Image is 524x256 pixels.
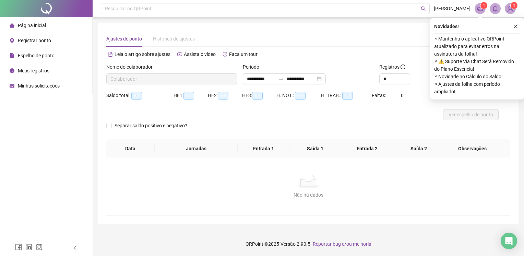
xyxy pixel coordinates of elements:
span: file [10,53,14,58]
span: ⚬ Novidade no Cálculo do Saldo! [434,73,520,80]
span: ⚬ Ajustes da folha com período ampliado! [434,80,520,95]
span: --:-- [252,92,263,100]
span: --:-- [295,92,306,100]
span: bell [492,5,498,12]
footer: QRPoint © 2025 - 2.90.5 - [93,232,524,256]
span: Registros [379,63,405,71]
span: Novidades ! [434,23,459,30]
div: HE 1: [174,92,208,100]
span: facebook [15,244,22,251]
span: Reportar bug e/ou melhoria [313,241,371,247]
span: linkedin [25,244,32,251]
span: Histórico de ajustes [153,36,195,42]
span: --:-- [183,92,194,100]
span: search [421,6,426,11]
span: ⚬ Mantenha o aplicativo QRPoint atualizado para evitar erros na assinatura da folha! [434,35,520,58]
span: home [10,23,14,28]
span: Minhas solicitações [18,83,60,89]
span: close [513,24,518,29]
span: instagram [36,244,43,251]
span: Espelho de ponto [18,53,55,58]
div: HE 3: [242,92,276,100]
span: --:-- [131,92,142,100]
th: Jornadas [155,139,238,158]
span: clock-circle [10,68,14,73]
span: Faltas: [372,93,387,98]
span: environment [10,38,14,43]
span: Versão [281,241,296,247]
div: HE 2: [208,92,242,100]
span: to [278,76,284,82]
div: Não há dados [115,191,502,199]
span: --:-- [218,92,228,100]
div: Saldo total: [106,92,174,100]
span: --:-- [342,92,353,100]
span: ⚬ ⚠️ Suporte Via Chat Será Removido do Plano Essencial [434,58,520,73]
span: youtube [177,52,182,57]
span: swap-right [278,76,284,82]
span: Meus registros [18,68,49,73]
span: schedule [10,83,14,88]
th: Data [106,139,155,158]
span: left [73,245,78,250]
span: Separar saldo positivo e negativo? [112,122,190,129]
span: 1 [483,3,485,8]
span: Faça um tour [229,51,258,57]
sup: 1 [480,2,487,9]
span: 1 [513,3,515,8]
th: Observações [439,139,505,158]
div: H. TRAB.: [321,92,371,100]
sup: Atualize o seu contato no menu Meus Dados [511,2,517,9]
th: Saída 2 [393,139,445,158]
span: 0 [401,93,404,98]
th: Entrada 1 [238,139,289,158]
label: Nome do colaborador [106,63,157,71]
span: history [223,52,227,57]
span: info-circle [401,65,405,69]
label: Período [243,63,264,71]
span: notification [477,5,483,12]
div: H. NOT.: [276,92,321,100]
th: Saída 1 [289,139,341,158]
span: Observações [445,145,500,152]
img: 70688 [505,3,515,14]
button: Ver espelho de ponto [443,109,499,120]
span: Leia o artigo sobre ajustes [115,51,170,57]
span: Página inicial [18,23,46,28]
span: Ajustes de ponto [106,36,142,42]
span: file-text [108,52,113,57]
div: Open Intercom Messenger [501,233,517,249]
span: Registrar ponto [18,38,51,43]
span: Assista o vídeo [184,51,216,57]
span: [PERSON_NAME] [434,5,471,12]
th: Entrada 2 [341,139,393,158]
